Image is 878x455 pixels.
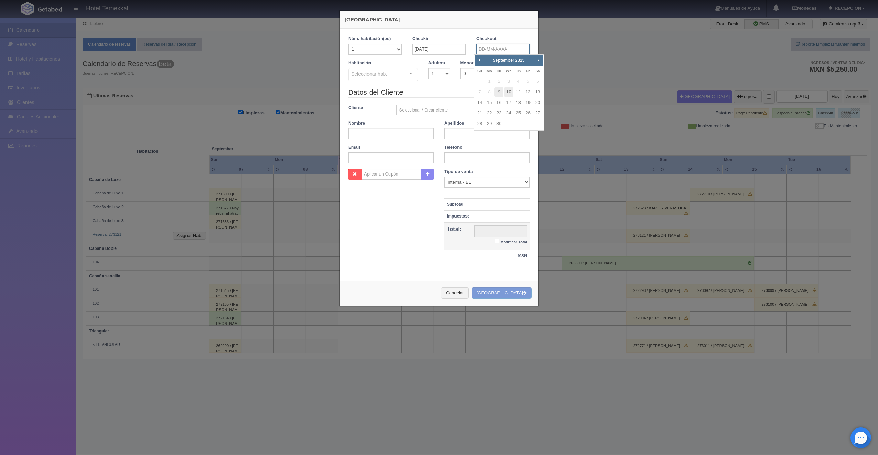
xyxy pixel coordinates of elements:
[475,119,484,129] a: 28
[343,105,391,111] label: Cliente
[351,70,387,77] span: Seleccionar hab.
[444,169,473,175] label: Tipo de venta
[514,98,523,108] a: 18
[475,98,484,108] a: 14
[494,119,503,129] a: 30
[533,98,542,108] a: 20
[475,108,484,118] a: 21
[504,98,513,108] a: 17
[460,60,479,66] label: Menores
[477,57,482,63] span: Prev
[535,57,541,63] span: Next
[500,240,527,244] small: Modificar Total
[485,98,494,108] a: 15
[497,69,501,73] span: Tuesday
[428,60,445,66] label: Adultos
[524,87,533,97] a: 12
[524,108,533,118] a: 26
[441,287,469,299] button: Cancelar
[396,105,530,115] a: Seleccionar / Crear cliente
[516,69,521,73] span: Thursday
[362,169,421,180] input: Aplicar un Cupón
[524,98,533,108] a: 19
[494,108,503,118] a: 23
[399,105,521,115] span: Seleccionar / Crear cliente
[444,211,472,222] th: Impuestos:
[444,144,462,151] label: Teléfono
[485,119,494,129] a: 29
[514,76,523,86] span: 4
[514,87,523,97] a: 11
[494,98,503,108] a: 16
[486,69,492,73] span: Monday
[495,239,499,243] input: Modificar Total
[476,35,496,42] label: Checkout
[504,108,513,118] a: 24
[515,58,525,63] span: 2025
[535,69,540,73] span: Saturday
[444,222,472,250] th: Total:
[477,69,482,73] span: Sunday
[535,56,542,64] a: Next
[494,87,503,97] a: 9
[485,87,494,97] span: 8
[533,76,542,86] span: 6
[348,60,371,66] label: Habitación
[504,76,513,86] span: 3
[493,58,514,63] span: September
[533,108,542,118] a: 27
[485,108,494,118] a: 22
[494,76,503,86] span: 2
[348,87,530,98] legend: Datos del Cliente
[348,144,360,151] label: Email
[514,108,523,118] a: 25
[475,87,484,97] span: 7
[444,199,472,211] th: Subtotal:
[504,87,513,97] a: 10
[475,56,483,64] a: Prev
[348,35,391,42] label: Núm. habitación(es)
[526,69,530,73] span: Friday
[533,87,542,97] a: 13
[485,76,494,86] span: 1
[345,16,533,23] h4: [GEOGRAPHIC_DATA]
[444,120,464,127] label: Apellidos
[524,76,533,86] span: 5
[412,35,430,42] label: Checkin
[348,120,365,127] label: Nombre
[412,44,466,55] input: DD-MM-AAAA
[506,69,511,73] span: Wednesday
[518,253,527,258] strong: MXN
[476,44,530,55] input: DD-MM-AAAA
